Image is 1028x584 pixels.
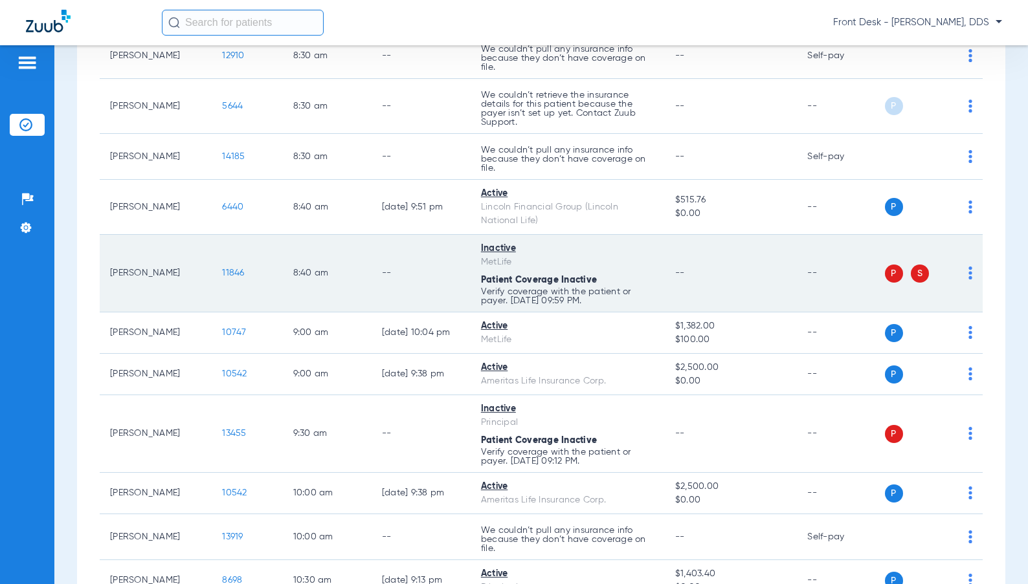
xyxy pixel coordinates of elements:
[675,374,787,388] span: $0.00
[168,17,180,28] img: Search Icon
[968,200,972,213] img: group-dot-blue.svg
[372,235,471,312] td: --
[885,198,903,216] span: P
[222,429,246,438] span: 13455
[481,480,654,493] div: Active
[675,480,787,493] span: $2,500.00
[283,395,372,473] td: 9:30 AM
[968,367,972,380] img: group-dot-blue.svg
[372,312,471,354] td: [DATE] 10:04 PM
[100,235,212,312] td: [PERSON_NAME]
[283,473,372,514] td: 10:00 AM
[797,395,884,473] td: --
[26,10,71,32] img: Zuub Logo
[162,10,324,36] input: Search for patients
[885,97,903,115] span: P
[222,51,244,60] span: 12910
[675,567,787,581] span: $1,403.40
[481,242,654,255] div: Inactive
[968,266,972,279] img: group-dot-blue.svg
[100,33,212,79] td: [PERSON_NAME]
[283,235,372,312] td: 8:40 AM
[481,526,654,553] p: We couldn’t pull any insurance info because they don’t have coverage on file.
[797,235,884,312] td: --
[797,473,884,514] td: --
[372,395,471,473] td: --
[481,333,654,347] div: MetLife
[481,187,654,200] div: Active
[911,265,929,283] span: S
[372,180,471,235] td: [DATE] 9:51 PM
[100,395,212,473] td: [PERSON_NAME]
[968,486,972,499] img: group-dot-blue.svg
[222,152,245,161] span: 14185
[963,522,1028,584] iframe: Chat Widget
[222,268,244,277] span: 11846
[283,312,372,354] td: 9:00 AM
[283,134,372,180] td: 8:30 AM
[481,200,654,228] div: Lincoln Financial Group (Lincoln National Life)
[675,493,787,507] span: $0.00
[372,354,471,395] td: [DATE] 9:38 PM
[222,369,247,378] span: 10542
[797,33,884,79] td: Self-pay
[100,354,212,395] td: [PERSON_NAME]
[481,493,654,507] div: Ameritas Life Insurance Corp.
[481,416,654,429] div: Principal
[100,134,212,180] td: [PERSON_NAME]
[675,152,685,161] span: --
[885,365,903,384] span: P
[797,134,884,180] td: Self-pay
[222,532,243,541] span: 13919
[833,16,1002,29] span: Front Desk - [PERSON_NAME], DDS
[675,193,787,207] span: $515.76
[283,33,372,79] td: 8:30 AM
[481,319,654,333] div: Active
[675,268,685,277] span: --
[372,473,471,514] td: [DATE] 9:38 PM
[372,514,471,560] td: --
[797,514,884,560] td: Self-pay
[481,91,654,127] p: We couldn’t retrieve the insurance details for this patient because the payer isn’t set up yet. C...
[481,402,654,416] div: Inactive
[675,207,787,221] span: $0.00
[885,484,903,503] span: P
[481,436,597,445] span: Patient Coverage Inactive
[222,488,247,497] span: 10542
[222,102,243,111] span: 5644
[372,33,471,79] td: --
[675,319,787,333] span: $1,382.00
[481,361,654,374] div: Active
[968,427,972,440] img: group-dot-blue.svg
[372,134,471,180] td: --
[100,473,212,514] td: [PERSON_NAME]
[675,429,685,438] span: --
[481,287,654,305] p: Verify coverage with the patient or payer. [DATE] 09:59 PM.
[283,354,372,395] td: 9:00 AM
[481,255,654,269] div: MetLife
[797,312,884,354] td: --
[675,333,787,347] span: $100.00
[675,361,787,374] span: $2,500.00
[675,102,685,111] span: --
[283,180,372,235] td: 8:40 AM
[100,180,212,235] td: [PERSON_NAME]
[100,514,212,560] td: [PERSON_NAME]
[372,79,471,134] td: --
[222,328,246,337] span: 10747
[481,276,597,285] span: Patient Coverage Inactive
[885,324,903,342] span: P
[675,51,685,60] span: --
[885,265,903,283] span: P
[100,312,212,354] td: [PERSON_NAME]
[283,514,372,560] td: 10:00 AM
[968,49,972,62] img: group-dot-blue.svg
[797,354,884,395] td: --
[481,374,654,388] div: Ameritas Life Insurance Corp.
[481,45,654,72] p: We couldn’t pull any insurance info because they don’t have coverage on file.
[17,55,38,70] img: hamburger-icon
[968,326,972,339] img: group-dot-blue.svg
[222,202,243,211] span: 6440
[797,180,884,235] td: --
